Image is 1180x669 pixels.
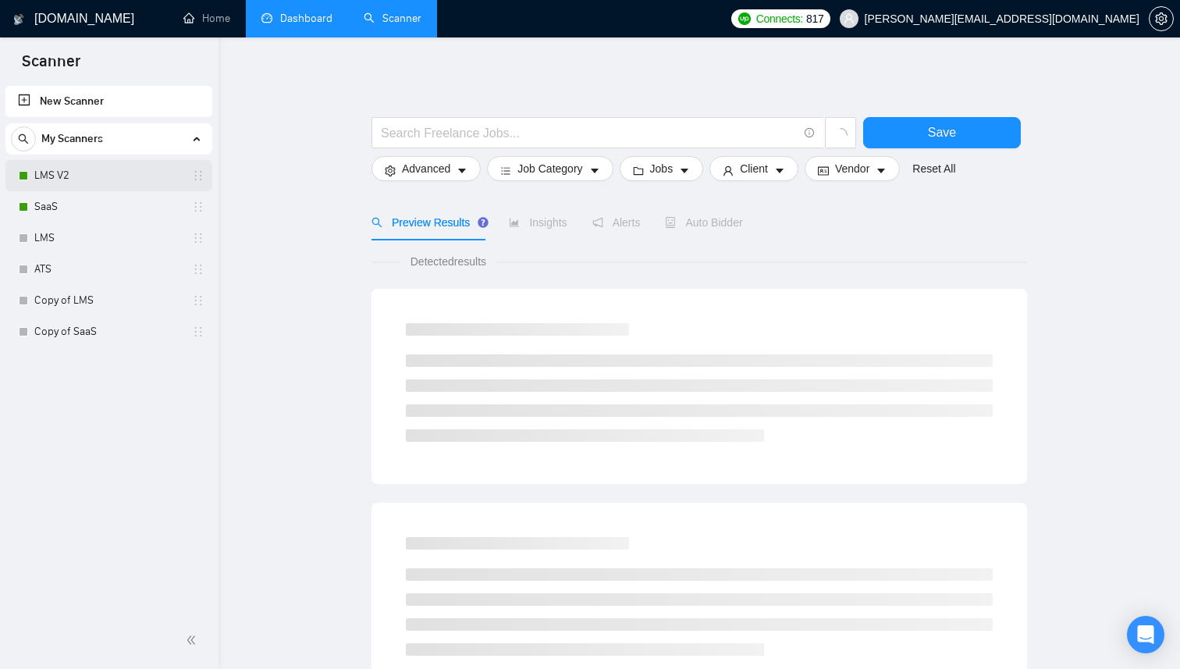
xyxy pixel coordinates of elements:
a: dashboardDashboard [261,12,332,25]
span: Save [928,123,956,142]
button: search [11,126,36,151]
button: settingAdvancedcaret-down [371,156,481,181]
span: Vendor [835,160,869,177]
a: Reset All [912,160,955,177]
span: setting [1150,12,1173,25]
span: search [12,133,35,144]
span: 817 [806,10,823,27]
a: searchScanner [364,12,421,25]
span: Scanner [9,50,93,83]
span: holder [192,263,204,276]
span: Client [740,160,768,177]
span: double-left [186,632,201,648]
span: search [371,217,382,228]
span: Advanced [402,160,450,177]
div: Open Intercom Messenger [1127,616,1164,653]
span: holder [192,294,204,307]
span: Jobs [650,160,674,177]
a: SaaS [34,191,183,222]
button: userClientcaret-down [709,156,798,181]
span: caret-down [589,165,600,176]
span: holder [192,201,204,213]
span: loading [833,128,848,142]
a: LMS V2 [34,160,183,191]
a: Copy of LMS [34,285,183,316]
span: notification [592,217,603,228]
span: idcard [818,165,829,176]
span: Alerts [592,216,641,229]
img: upwork-logo.png [738,12,751,25]
button: idcardVendorcaret-down [805,156,900,181]
input: Search Freelance Jobs... [381,123,798,143]
span: caret-down [876,165,887,176]
span: user [844,13,855,24]
span: user [723,165,734,176]
div: Tooltip anchor [476,215,490,230]
span: My Scanners [41,123,103,155]
span: Auto Bidder [665,216,742,229]
span: Preview Results [371,216,484,229]
span: Detected results [400,253,497,270]
span: holder [192,326,204,338]
a: Copy of SaaS [34,316,183,347]
li: New Scanner [5,86,212,117]
span: folder [633,165,644,176]
span: area-chart [509,217,520,228]
a: setting [1149,12,1174,25]
span: caret-down [774,165,785,176]
span: Connects: [756,10,803,27]
a: LMS [34,222,183,254]
a: ATS [34,254,183,285]
button: setting [1149,6,1174,31]
li: My Scanners [5,123,212,347]
span: info-circle [805,128,815,138]
a: homeHome [183,12,230,25]
span: caret-down [679,165,690,176]
span: robot [665,217,676,228]
img: logo [13,7,24,32]
span: Insights [509,216,567,229]
a: New Scanner [18,86,200,117]
button: barsJob Categorycaret-down [487,156,613,181]
span: caret-down [457,165,467,176]
button: Save [863,117,1021,148]
span: holder [192,232,204,244]
span: bars [500,165,511,176]
button: folderJobscaret-down [620,156,704,181]
span: holder [192,169,204,182]
span: Job Category [517,160,582,177]
span: setting [385,165,396,176]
